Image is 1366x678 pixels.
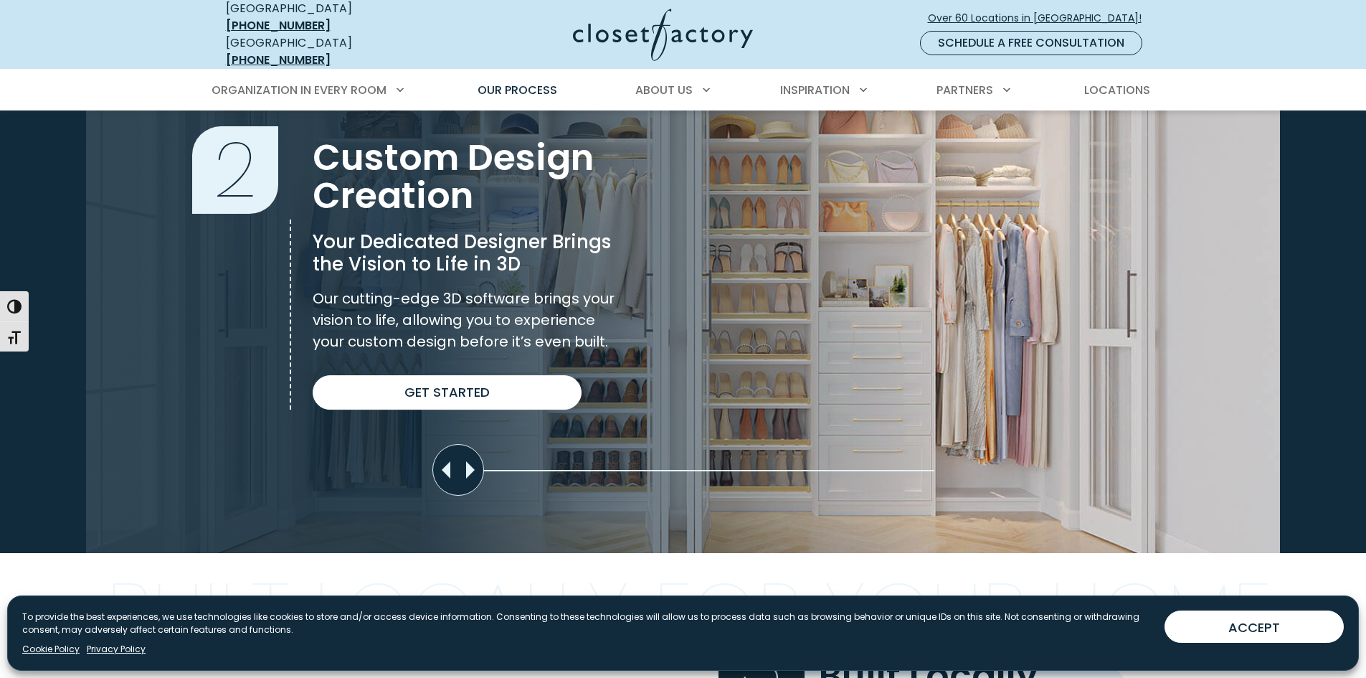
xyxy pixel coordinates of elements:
[780,82,850,98] span: Inspiration
[192,126,278,214] span: 2
[478,82,557,98] span: Our Process
[928,11,1153,26] span: Over 60 Locations in [GEOGRAPHIC_DATA]!
[226,17,331,34] a: [PHONE_NUMBER]
[920,31,1142,55] a: Schedule a Free Consultation
[432,444,484,496] div: Move slider to compare images
[635,82,693,98] span: About Us
[313,229,611,277] span: Your Dedicated Designer Brings the Vision to Life in 3D
[87,643,146,656] a: Privacy Policy
[313,375,582,410] a: Get Started
[1084,82,1150,98] span: Locations
[212,82,386,98] span: Organization in Every Room
[936,82,993,98] span: Partners
[313,288,619,352] p: Our cutting-edge 3D software brings your vision to life, allowing you to experience your custom d...
[1165,611,1344,643] button: ACCEPT
[226,34,434,69] div: [GEOGRAPHIC_DATA]
[22,643,80,656] a: Cookie Policy
[313,132,594,221] span: Custom Design Creation
[226,52,331,68] a: [PHONE_NUMBER]
[201,70,1165,110] nav: Primary Menu
[22,611,1153,636] p: To provide the best experiences, we use technologies like cookies to store and/or access device i...
[927,6,1154,31] a: Over 60 Locations in [GEOGRAPHIC_DATA]!
[573,9,753,61] img: Closet Factory Logo
[106,582,1271,644] p: Built Locally for Your Home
